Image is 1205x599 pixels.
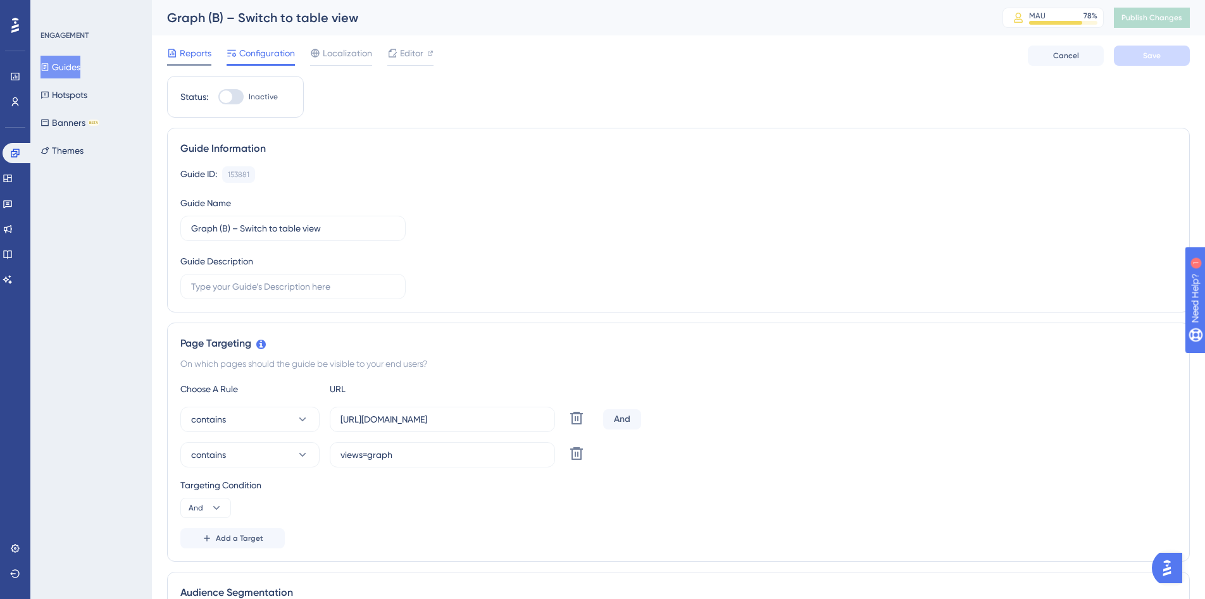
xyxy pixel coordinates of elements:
button: Cancel [1028,46,1104,66]
button: contains [180,442,320,467]
span: contains [191,412,226,427]
div: Targeting Condition [180,478,1177,493]
button: Hotspots [41,83,87,106]
div: Guide Description [180,254,253,269]
div: 78 % [1083,11,1097,21]
span: Localization [323,46,372,61]
span: contains [191,447,226,462]
div: Guide Information [180,141,1177,156]
input: Type your Guide’s Name here [191,221,395,235]
button: Save [1114,46,1190,66]
span: Need Help? [30,3,79,18]
div: 1 [88,6,92,16]
span: Reports [180,46,211,61]
span: And [189,503,203,513]
button: And [180,498,231,518]
div: MAU [1029,11,1046,21]
span: Publish Changes [1121,13,1182,23]
input: Type your Guide’s Description here [191,280,395,293]
span: Editor [400,46,423,61]
div: URL [330,381,469,397]
input: yourwebsite.com/path [340,412,544,426]
button: BannersBETA [41,111,99,134]
div: Status: [180,89,208,104]
div: Choose A Rule [180,381,320,397]
button: contains [180,407,320,432]
div: 153881 [228,170,249,180]
iframe: UserGuiding AI Assistant Launcher [1152,549,1190,587]
span: Save [1143,51,1161,61]
button: Add a Target [180,528,285,548]
div: On which pages should the guide be visible to your end users? [180,356,1177,371]
span: Cancel [1053,51,1079,61]
div: BETA [88,120,99,126]
div: Guide ID: [180,166,217,183]
span: Configuration [239,46,295,61]
div: Guide Name [180,195,231,211]
span: Inactive [249,92,278,102]
div: ENGAGEMENT [41,30,89,40]
div: And [603,409,641,429]
div: Page Targeting [180,336,1177,351]
button: Guides [41,56,80,78]
button: Publish Changes [1114,8,1190,28]
input: yourwebsite.com/path [340,448,544,462]
button: Themes [41,139,84,162]
div: Graph (B) – Switch to table view [167,9,971,27]
span: Add a Target [216,533,263,543]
